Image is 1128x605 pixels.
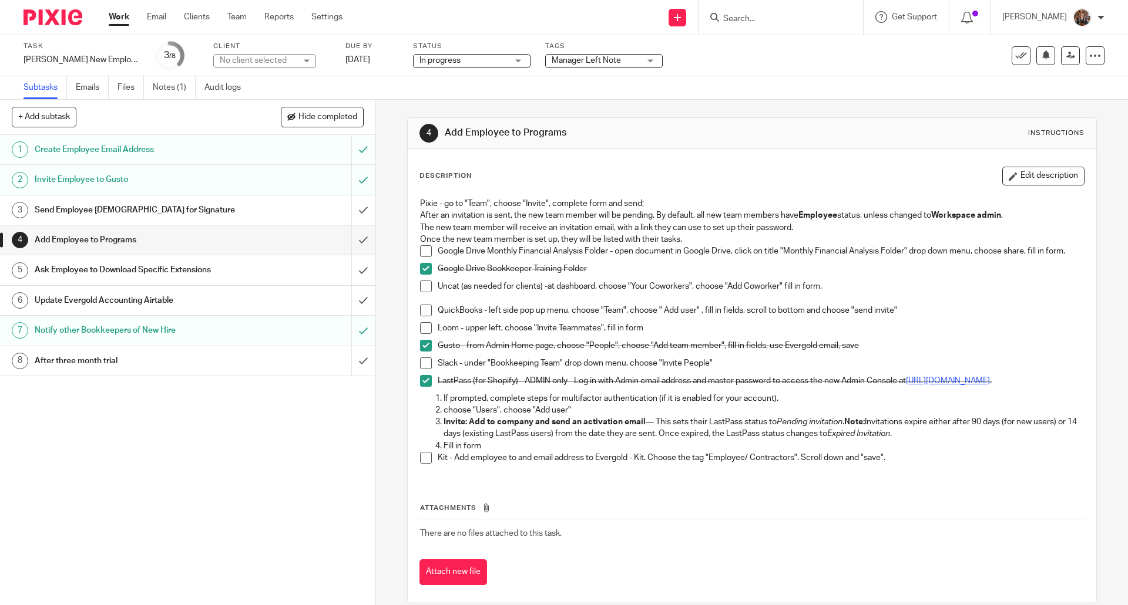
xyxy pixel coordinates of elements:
[444,404,1083,416] p: choose "Users", choose "Add user"
[204,76,250,99] a: Audit logs
[722,14,828,25] input: Search
[438,322,1083,334] p: Loom - upper left, choose "Invite Teammates", fill in form
[23,54,141,66] div: [PERSON_NAME] New Employee Steps
[1002,11,1067,23] p: [PERSON_NAME]
[23,54,141,66] div: Rhonda New Employee Steps
[552,56,621,65] span: Manager Left Note
[311,11,343,23] a: Settings
[147,11,166,23] a: Email
[444,416,1083,440] p: — This sets their LastPass status to . Invitations expire either after 90 days (for new users) or...
[35,322,238,339] h1: Notify other Bookkeepers of New Hire
[35,231,238,249] h1: Add Employee to Programs
[419,559,487,586] button: Attach new file
[12,107,76,127] button: + Add subtask
[35,201,238,219] h1: Send Employee [DEMOGRAPHIC_DATA] for Signature
[76,76,109,99] a: Emails
[419,56,461,65] span: In progress
[420,222,1083,234] p: The new team member will receive an invitation email, with a link they can use to set up their pa...
[438,245,1083,257] p: Google Drive Monthly Financial Analysis Folder - open document in Google Drive, click on title "M...
[906,377,990,385] a: [URL][DOMAIN_NAME]
[444,418,646,426] strong: Invite: Add to company and send an activation email
[545,42,663,51] label: Tags
[419,124,438,143] div: 4
[1002,167,1085,185] button: Edit description
[35,292,238,309] h1: Update Evergold Accounting Airtable
[169,53,176,59] small: /8
[35,141,238,158] h1: Create Employee Email Address
[164,49,176,62] div: 3
[420,505,476,511] span: Attachments
[892,13,937,21] span: Get Support
[438,357,1083,369] p: Slack - under "Bookkeeping Team" drop down menu, choose "Invite People"
[12,353,28,369] div: 8
[798,211,837,219] strong: Employee
[184,11,210,23] a: Clients
[438,375,1083,387] p: LastPass (for Shopify) - ADMIN only - Log in with Admin email address and master password to acce...
[220,55,296,66] div: No client selected
[844,418,865,426] strong: Note:
[827,430,890,438] em: Expired Invitation
[438,280,1083,292] p: Uncat (as needed for clients) -at dashboard, choose "Your Coworkers", choose "Add Coworker" fill ...
[438,305,1083,316] p: QuickBooks - left side pop up menu, choose "Team", choose " Add user" , fill in fields, scroll to...
[12,172,28,188] div: 2
[777,418,842,426] em: Pending invitation
[438,263,1083,275] p: Google Drive Bookkeeper Training Folder
[445,127,777,139] h1: Add Employee to Programs
[444,440,1083,452] p: Fill in form
[227,11,247,23] a: Team
[264,11,294,23] a: Reports
[420,198,1083,209] p: Pixie - go to "Team", choose "Invite", complete form and send;
[438,452,1083,464] p: Kit - Add employee to and email address to Evergold - Kit. Choose the tag "Employee/ Contractors"...
[109,11,129,23] a: Work
[35,352,238,370] h1: After three month trial
[420,209,1083,221] p: After an invitation is sent, the new team member will be pending. By default, all new team member...
[23,42,141,51] label: Task
[23,9,82,25] img: Pixie
[438,340,1083,351] p: Gusto - from Admin Home page, choose "People", choose "Add team member", fill in fields, use Ever...
[281,107,364,127] button: Hide completed
[35,171,238,188] h1: Invite Employee to Gusto
[1073,8,1092,27] img: 20241226_124325-EDIT.jpg
[419,171,472,181] p: Description
[420,529,562,538] span: There are no files attached to this task.
[12,232,28,248] div: 4
[117,76,144,99] a: Files
[420,234,1083,245] p: Once the new team member is set up, they will be listed with their tasks.
[298,113,357,122] span: Hide completed
[213,42,331,51] label: Client
[12,262,28,279] div: 5
[345,42,398,51] label: Due by
[345,56,370,64] span: [DATE]
[12,141,28,158] div: 1
[35,261,238,279] h1: Ask Employee to Download Specific Extensions
[12,322,28,339] div: 7
[23,76,67,99] a: Subtasks
[12,202,28,218] div: 3
[12,292,28,309] div: 6
[1028,129,1085,138] div: Instructions
[153,76,196,99] a: Notes (1)
[413,42,531,51] label: Status
[931,211,1001,219] strong: Workspace admin
[444,393,1083,404] p: If prompted, complete steps for multifactor authentication (if it is enabled for your account).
